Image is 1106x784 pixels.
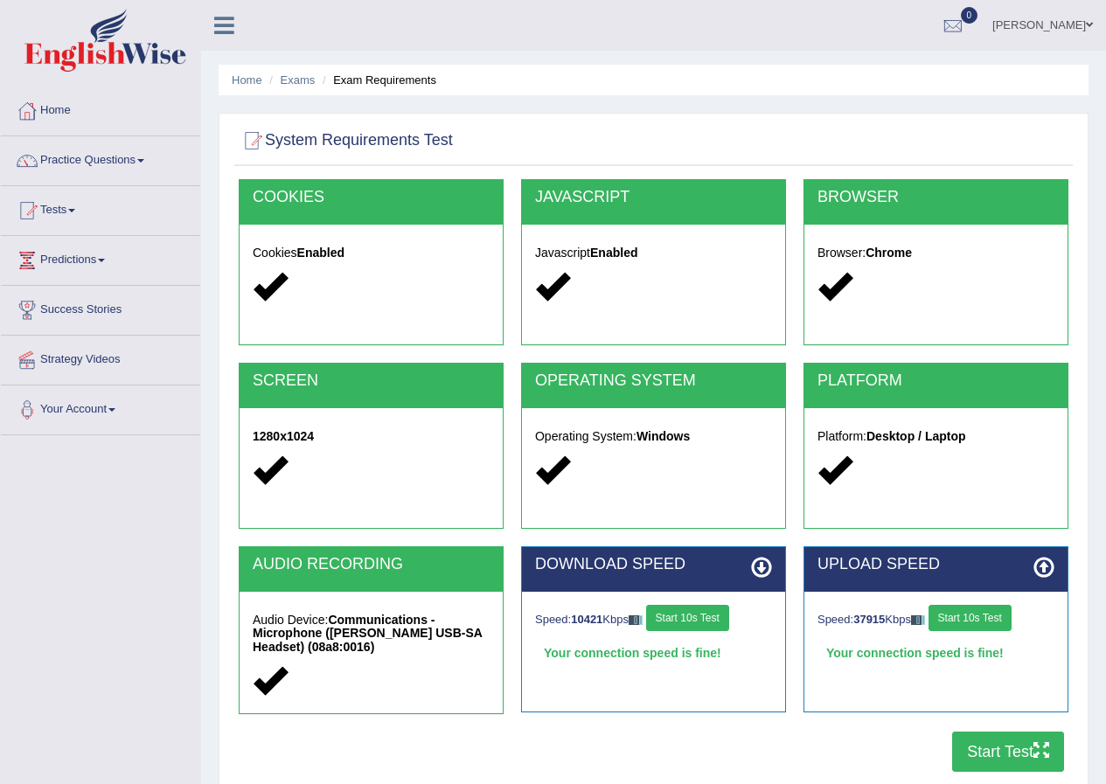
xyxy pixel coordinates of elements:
[253,372,490,390] h2: SCREEN
[239,128,453,154] h2: System Requirements Test
[911,615,925,625] img: ajax-loader-fb-connection.gif
[1,236,200,280] a: Predictions
[535,372,772,390] h2: OPERATING SYSTEM
[952,732,1064,772] button: Start Test
[817,246,1054,260] h5: Browser:
[535,430,772,443] h5: Operating System:
[253,429,314,443] strong: 1280x1024
[318,72,436,88] li: Exam Requirements
[929,605,1012,631] button: Start 10s Test
[590,246,637,260] strong: Enabled
[1,286,200,330] a: Success Stories
[1,136,200,180] a: Practice Questions
[571,613,602,626] strong: 10421
[535,556,772,573] h2: DOWNLOAD SPEED
[817,372,1054,390] h2: PLATFORM
[817,556,1054,573] h2: UPLOAD SPEED
[1,385,200,429] a: Your Account
[866,246,912,260] strong: Chrome
[253,614,490,654] h5: Audio Device:
[253,556,490,573] h2: AUDIO RECORDING
[535,605,772,635] div: Speed: Kbps
[1,87,200,130] a: Home
[535,189,772,206] h2: JAVASCRIPT
[646,605,729,631] button: Start 10s Test
[853,613,885,626] strong: 37915
[253,189,490,206] h2: COOKIES
[629,615,643,625] img: ajax-loader-fb-connection.gif
[253,613,482,654] strong: Communications - Microphone ([PERSON_NAME] USB-SA Headset) (08a8:0016)
[1,336,200,379] a: Strategy Videos
[817,430,1054,443] h5: Platform:
[817,640,1054,666] div: Your connection speed is fine!
[961,7,978,24] span: 0
[866,429,966,443] strong: Desktop / Laptop
[297,246,344,260] strong: Enabled
[817,189,1054,206] h2: BROWSER
[1,186,200,230] a: Tests
[535,246,772,260] h5: Javascript
[232,73,262,87] a: Home
[281,73,316,87] a: Exams
[253,246,490,260] h5: Cookies
[636,429,690,443] strong: Windows
[817,605,1054,635] div: Speed: Kbps
[535,640,772,666] div: Your connection speed is fine!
